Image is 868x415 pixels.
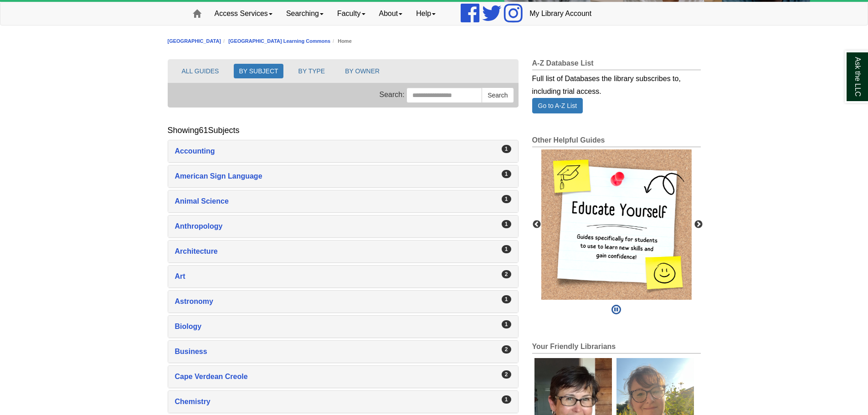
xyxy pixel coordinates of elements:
[175,345,511,358] a: Business
[502,370,511,379] div: 2
[502,320,511,328] div: 1
[532,220,541,229] button: Previous
[694,220,703,229] button: Next
[541,149,692,300] img: Educate yourself! Guides specifically for students to use to learn new skills and gain confidence!
[532,136,701,147] h2: Other Helpful Guides
[482,87,514,103] button: Search
[175,245,511,258] a: Architecture
[175,320,511,333] a: Biology
[330,2,372,25] a: Faculty
[208,2,279,25] a: Access Services
[406,87,482,103] input: Search this Group
[175,195,511,208] a: Animal Science
[532,59,701,70] h2: A-Z Database List
[175,295,511,308] a: Astronomy
[175,395,511,408] a: Chemistry
[340,64,385,78] button: BY OWNER
[532,343,701,354] h2: Your Friendly Librarians
[502,245,511,253] div: 1
[523,2,598,25] a: My Library Account
[168,38,221,44] a: [GEOGRAPHIC_DATA]
[168,126,240,135] h2: Showing Subjects
[532,98,583,113] a: Go to A-Z List
[409,2,442,25] a: Help
[175,170,511,183] a: American Sign Language
[609,300,624,320] button: Pause
[177,64,224,78] button: ALL GUIDES
[502,145,511,153] div: 1
[502,345,511,354] div: 2
[175,270,511,283] a: Art
[532,70,701,98] div: Full list of Databases the library subscribes to, including trial access.
[330,37,352,46] li: Home
[199,126,208,135] span: 61
[228,38,330,44] a: [GEOGRAPHIC_DATA] Learning Commons
[175,220,511,233] a: Anthropology
[502,395,511,404] div: 1
[502,295,511,303] div: 1
[502,220,511,228] div: 1
[541,149,692,300] div: This box contains rotating images
[502,270,511,278] div: 2
[234,64,283,78] button: BY SUBJECT
[175,370,511,383] a: Cape Verdean Creole
[175,145,511,158] a: Accounting
[372,2,410,25] a: About
[502,195,511,203] div: 1
[293,64,330,78] button: BY TYPE
[279,2,330,25] a: Searching
[380,91,405,99] span: Search:
[502,170,511,178] div: 1
[168,37,701,46] nav: breadcrumb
